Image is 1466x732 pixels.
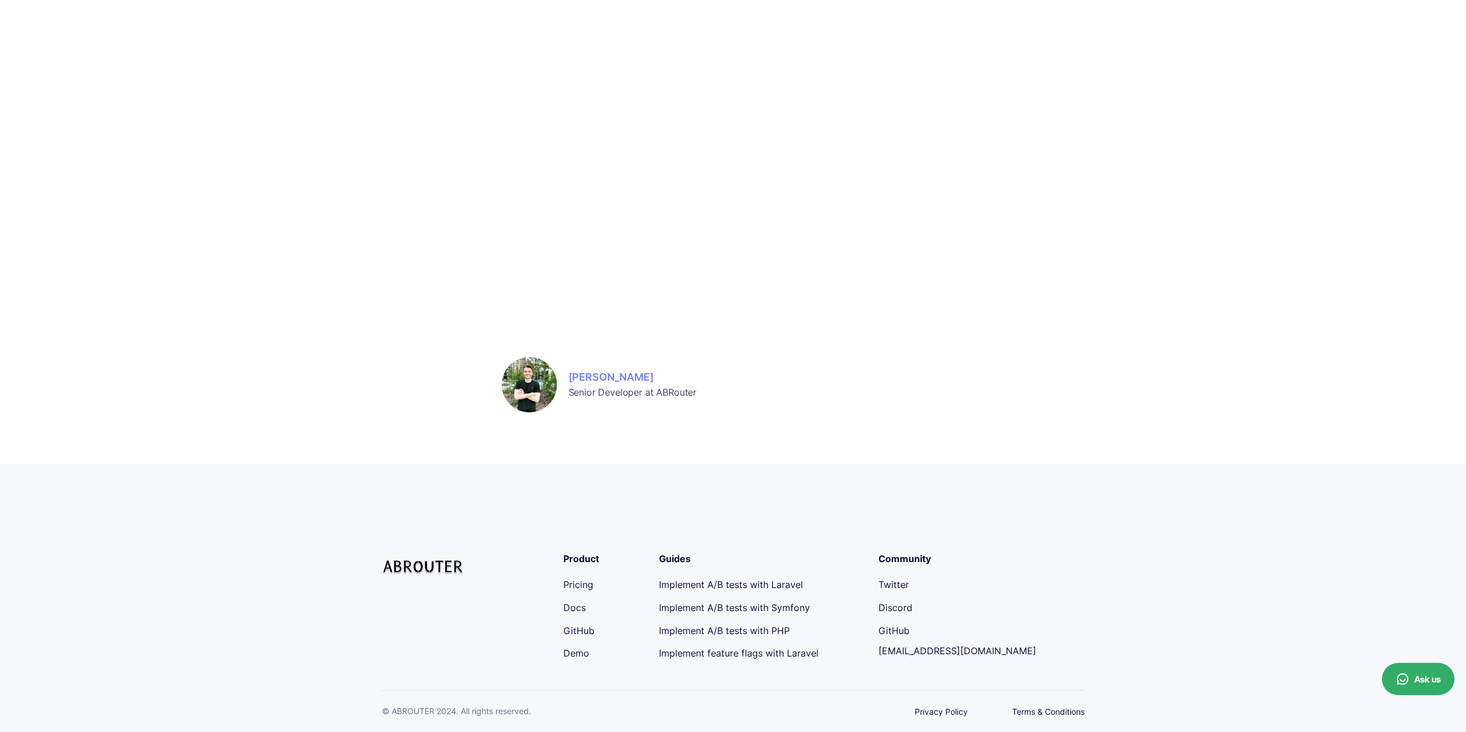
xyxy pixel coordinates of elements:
[915,707,968,716] a: Privacy Policy
[563,552,647,566] div: Product
[659,552,867,566] div: Guides
[382,552,467,661] a: logo
[502,357,557,412] img: Image
[563,647,589,659] a: Demo
[878,602,912,613] a: Discord
[878,625,910,636] a: GitHub
[878,579,909,590] a: Twitter
[878,552,1085,566] div: Community
[382,552,467,578] img: logo
[1012,707,1085,716] a: Terms & Conditions
[878,645,1036,657] a: [EMAIL_ADDRESS][DOMAIN_NAME]
[659,647,819,659] a: Implement feature flags with Laravel
[659,602,810,613] a: Implement A/B tests with Symfony
[659,625,790,636] a: Implement A/B tests with PHP
[659,579,803,590] a: Implement A/B tests with Laravel
[563,579,593,590] a: Pricing
[569,369,697,385] a: [PERSON_NAME]
[563,625,594,636] a: GitHub
[1382,663,1454,695] button: Ask us
[563,602,586,613] a: Docs
[382,705,531,718] div: © ABROUTER 2024. All rights reserved.
[569,386,697,398] span: Senior Developer at ABRouter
